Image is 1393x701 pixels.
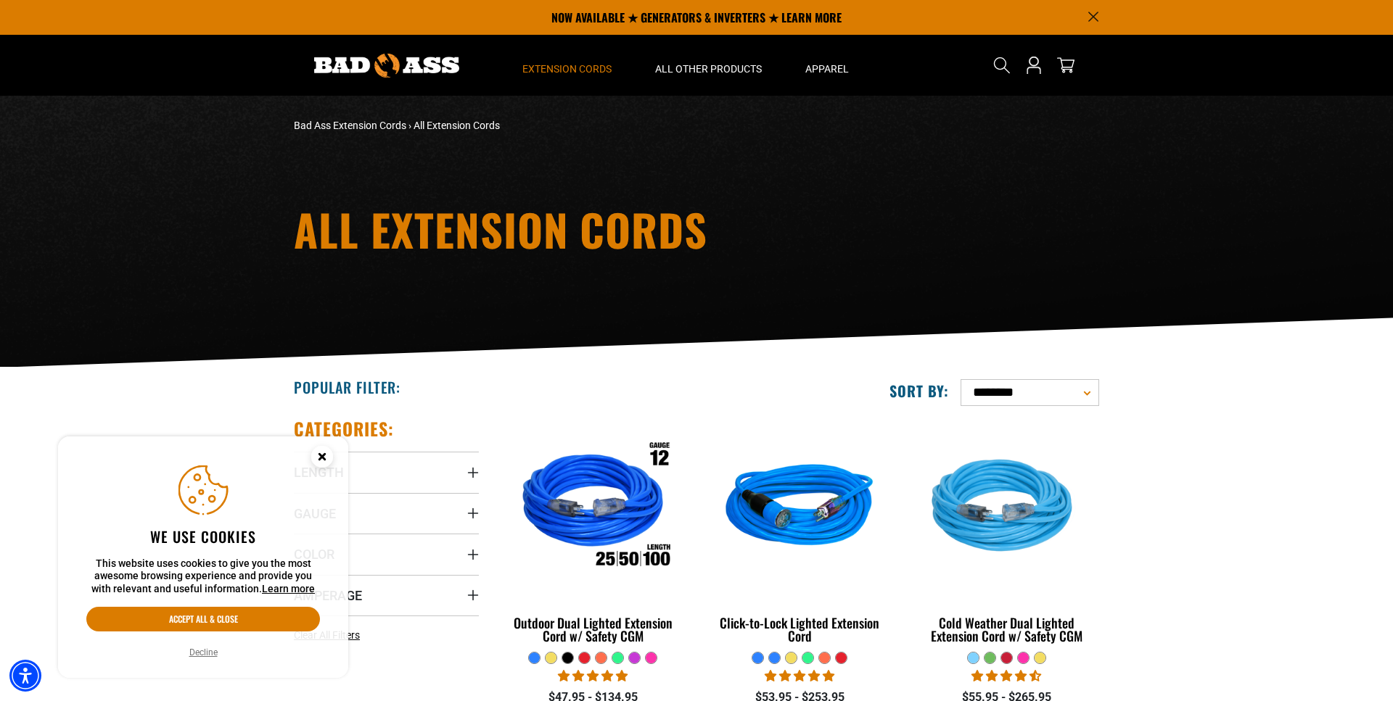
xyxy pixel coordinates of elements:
h1: All Extension Cords [294,207,823,251]
summary: Amperage [294,575,479,615]
a: Bad Ass Extension Cords [294,120,406,131]
summary: Extension Cords [501,35,633,96]
span: 4.62 stars [971,669,1041,683]
span: 4.87 stars [765,669,834,683]
span: Extension Cords [522,62,612,75]
img: blue [708,425,891,592]
a: Light Blue Cold Weather Dual Lighted Extension Cord w/ Safety CGM [914,418,1099,651]
aside: Cookie Consent [58,436,348,679]
summary: Apparel [784,35,871,96]
summary: Color [294,534,479,574]
img: Bad Ass Extension Cords [314,54,459,78]
div: Click-to-Lock Lighted Extension Cord [707,616,892,642]
summary: Search [990,54,1014,77]
h2: We use cookies [86,527,320,546]
span: 4.81 stars [558,669,628,683]
a: Outdoor Dual Lighted Extension Cord w/ Safety CGM Outdoor Dual Lighted Extension Cord w/ Safety CGM [501,418,686,651]
div: Outdoor Dual Lighted Extension Cord w/ Safety CGM [501,616,686,642]
summary: Gauge [294,493,479,534]
h2: Popular Filter: [294,378,400,397]
div: Cold Weather Dual Lighted Extension Cord w/ Safety CGM [914,616,1099,642]
nav: breadcrumbs [294,118,823,133]
a: blue Click-to-Lock Lighted Extension Cord [707,418,892,651]
span: All Extension Cords [414,120,500,131]
span: All Other Products [655,62,762,75]
summary: All Other Products [633,35,784,96]
img: Outdoor Dual Lighted Extension Cord w/ Safety CGM [502,425,685,592]
img: Light Blue [915,425,1098,592]
span: › [408,120,411,131]
button: Decline [185,645,222,660]
span: Apparel [805,62,849,75]
p: This website uses cookies to give you the most awesome browsing experience and provide you with r... [86,557,320,596]
div: Accessibility Menu [9,660,41,692]
button: Accept all & close [86,607,320,631]
summary: Length [294,452,479,492]
h2: Categories: [294,418,394,440]
label: Sort by: [889,381,949,400]
a: Learn more [262,583,315,594]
